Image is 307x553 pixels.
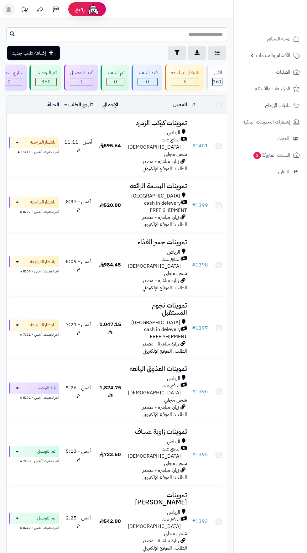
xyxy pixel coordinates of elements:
[213,78,222,86] span: 361
[237,164,303,179] a: التقارير
[265,101,290,110] span: طلبات الإرجاع
[192,101,195,108] a: #
[75,6,85,13] span: رفيق
[12,49,46,57] span: إضافة طلب جديد
[171,69,199,76] div: بانتظار المراجعة
[167,249,180,256] span: الرياض
[64,101,93,108] a: تاريخ الطلب
[237,65,303,80] a: الطلبات
[107,78,124,86] span: 0
[256,51,290,60] span: الأقسام والمنتجات
[99,142,121,150] span: 595.64
[143,403,187,418] span: زيارة مباشرة - مصدر الطلب: الموقع الإلكتروني
[70,78,93,86] span: 1
[128,492,187,506] h3: تموينات [PERSON_NAME]
[37,515,55,521] span: تم التوصيل
[66,198,91,213] span: أمس - 8:37 م
[9,457,59,464] div: اخر تحديث: أمس - 7:08 م
[9,394,59,400] div: اخر تحديث: أمس - 5:42 م
[70,69,93,76] div: قيد التوصيل
[164,530,187,537] span: شحن مجاني
[237,131,303,146] a: العملاء
[131,192,180,200] span: [GEOGRAPHIC_DATA]
[9,148,59,155] div: اخر تحديث: أمس - 11:11 م
[192,261,195,269] span: #
[9,524,59,530] div: اخر تحديث: أمس - 8:43 م
[47,101,59,108] a: الحالة
[237,81,303,96] a: المراجعات والأسئلة
[9,267,59,274] div: اخر تحديث: أمس - 8:09 م
[128,365,187,372] h3: تموينات العذوق اليانعه
[128,239,187,246] h3: تموينات جسر الغذاء
[212,69,222,76] div: الكل
[7,46,60,60] a: إضافة طلب جديد
[131,319,180,326] span: [GEOGRAPHIC_DATA]
[99,202,121,209] span: 520.00
[28,65,63,91] a: تم التوصيل 350
[192,451,208,458] a: #1395
[102,101,118,108] a: الإجمالي
[243,118,290,126] span: إشعارات التحويلات البنكية
[192,202,208,209] a: #1399
[237,98,303,113] a: طلبات الإرجاع
[167,129,180,136] span: الرياض
[138,69,158,76] div: قيد التنفيذ
[164,460,187,467] span: شحن مجاني
[128,382,181,397] span: الدفع عند [DEMOGRAPHIC_DATA]
[66,321,91,335] span: أمس - 7:21 م
[66,384,91,399] span: أمس - 5:26 م
[99,518,121,525] span: 542.00
[192,142,195,150] span: #
[192,324,208,332] a: #1397
[253,152,261,159] span: 3
[30,259,55,265] span: بانتظار المراجعة
[237,114,303,129] a: إشعارات التحويلات البنكية
[278,167,289,176] span: التقارير
[17,3,32,17] a: تحديثات المنصة
[128,119,187,127] h3: تموينات كوكب الزمرد
[171,78,199,86] span: 6
[30,199,55,205] span: بانتظار المراجعة
[192,202,195,209] span: #
[128,136,181,151] span: الدفع عند [DEMOGRAPHIC_DATA]
[36,78,56,86] span: 350
[164,65,205,91] a: بانتظار المراجعة 6
[66,514,91,529] span: أمس - 2:25 م
[237,148,303,163] a: السلات المتروكة3
[167,438,180,445] span: الرياض
[99,261,121,269] span: 984.45
[192,388,195,395] span: #
[205,65,228,91] a: الكل361
[192,388,208,395] a: #1396
[267,34,290,43] span: لوحة التحكم
[276,68,290,76] span: الطلبات
[9,331,59,337] div: اخر تحديث: أمس - 7:21 م
[107,69,124,76] div: تم التنفيذ
[144,326,181,333] span: cash in delevery
[130,65,164,91] a: قيد التنفيذ 0
[66,447,91,462] span: أمس - 5:13 م
[66,258,91,272] span: أمس - 8:09 م
[150,333,187,340] span: FREE SHIPMENT
[30,139,55,145] span: بانتظار المراجعة
[143,340,187,355] span: زيارة مباشرة - مصدر الطلب: الموقع الإلكتروني
[63,65,99,91] a: قيد التوصيل 1
[164,396,187,404] span: شحن مجاني
[36,385,55,391] span: قيد التوصيل
[143,158,187,172] span: زيارة مباشرة - مصدر الطلب: الموقع الإلكتروني
[192,261,208,269] a: #1398
[9,208,59,214] div: اخر تحديث: أمس - 8:37 م
[192,142,208,150] a: #1401
[143,277,187,292] span: زيارة مباشرة - مصدر الطلب: الموقع الإلكتروني
[138,78,157,86] span: 0
[143,213,187,228] span: زيارة مباشرة - مصدر الطلب: الموقع الإلكتروني
[128,302,187,316] h3: تموينات نجوم المستقبل
[167,509,180,516] span: الرياض
[143,537,187,552] span: زيارة مباشرة - مصدر الطلب: الموقع الإلكتروني
[237,31,303,46] a: لوحة التحكم
[143,466,187,481] span: زيارة مباشرة - مصدر الطلب: الموقع الإلكتروني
